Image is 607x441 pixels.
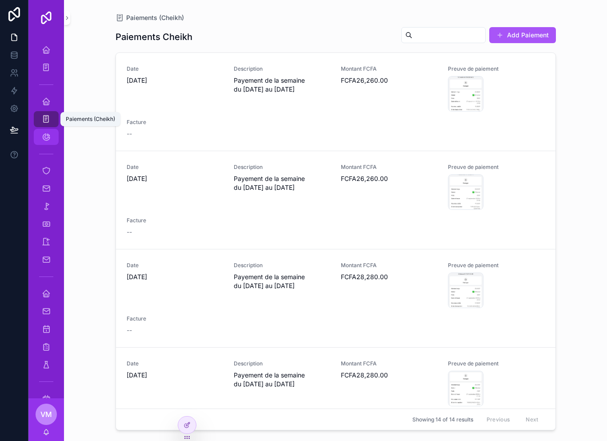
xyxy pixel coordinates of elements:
[412,416,473,423] span: Showing 14 of 14 results
[234,76,330,94] span: Payement de la semaine du [DATE] au [DATE]
[127,315,223,322] span: Facture
[341,262,437,269] span: Montant FCFA
[127,262,223,269] span: Date
[234,262,330,269] span: Description
[489,27,556,43] button: Add Paiement
[126,13,184,22] span: Paiements (Cheikh)
[127,174,223,183] span: [DATE]
[341,360,437,367] span: Montant FCFA
[341,76,437,85] span: FCFA26,260.00
[341,174,437,183] span: FCFA26,260.00
[116,249,555,347] a: Date[DATE]DescriptionPayement de la semaine du [DATE] au [DATE]Montant FCFAFCFA28,280.00Preuve de...
[341,65,437,72] span: Montant FCFA
[116,53,555,151] a: Date[DATE]DescriptionPayement de la semaine du [DATE] au [DATE]Montant FCFAFCFA26,260.00Preuve de...
[127,326,132,335] span: --
[127,129,132,138] span: --
[127,65,223,72] span: Date
[116,13,184,22] a: Paiements (Cheikh)
[127,360,223,367] span: Date
[234,174,330,192] span: Payement de la semaine du [DATE] au [DATE]
[116,151,555,249] a: Date[DATE]DescriptionPayement de la semaine du [DATE] au [DATE]Montant FCFAFCFA26,260.00Preuve de...
[127,228,132,237] span: --
[448,164,544,171] span: Preuve de paiement
[234,164,330,171] span: Description
[448,262,544,269] span: Preuve de paiement
[39,11,53,25] img: App logo
[28,36,64,398] div: scrollable content
[448,360,544,367] span: Preuve de paiement
[127,76,223,85] span: [DATE]
[127,217,223,224] span: Facture
[448,65,544,72] span: Preuve de paiement
[341,273,437,281] span: FCFA28,280.00
[127,371,223,380] span: [DATE]
[127,273,223,281] span: [DATE]
[116,31,192,43] h1: Paiements Cheikh
[40,409,52,420] span: VM
[127,119,223,126] span: Facture
[234,371,330,389] span: Payement de la semaine du [DATE] au [DATE]
[341,371,437,380] span: FCFA28,280.00
[127,164,223,171] span: Date
[234,273,330,290] span: Payement de la semaine du [DATE] au [DATE]
[66,116,115,123] div: Paiements (Cheikh)
[234,65,330,72] span: Description
[341,164,437,171] span: Montant FCFA
[234,360,330,367] span: Description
